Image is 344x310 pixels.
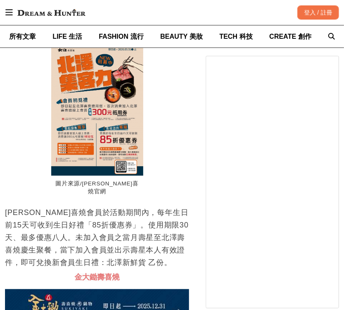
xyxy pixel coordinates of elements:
span: LIFE 生活 [52,33,82,40]
img: Dream & Hunter [13,5,90,20]
span: CREATE 創作 [269,33,312,40]
span: TECH 科技 [219,33,253,40]
a: TECH 科技 [219,25,253,47]
a: BEAUTY 美妝 [160,25,203,47]
a: LIFE 生活 [52,25,82,47]
p: [PERSON_NAME]喜燒會員於活動期間內，每年生日前15天可收到生日好禮「85折優惠券」。使用期限30天、最多優惠八人。未加入會員之當月壽星至北澤壽喜燒慶生聚餐，當下加入會員並出示壽星本人... [5,207,189,269]
span: BEAUTY 美妝 [160,33,203,40]
div: 登入 / 註冊 [297,5,339,20]
span: FASHION 流行 [99,33,144,40]
img: 2025生日優惠餐廳，8月壽星優惠慶祝生日訂起來，當月壽星優惠&當日壽星免費一次看 [51,46,143,176]
a: CREATE 創作 [269,25,312,47]
span: 所有文章 [9,33,36,40]
figcaption: 圖片來源/[PERSON_NAME]喜燒官網 [51,176,143,200]
a: 所有文章 [9,25,36,47]
span: 金大鋤壽喜燒 [75,273,120,282]
a: FASHION 流行 [99,25,144,47]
